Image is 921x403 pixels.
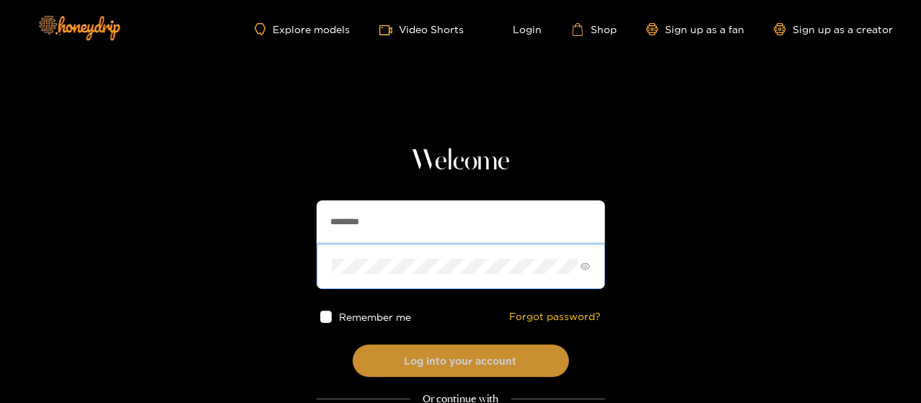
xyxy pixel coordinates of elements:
[571,23,617,36] a: Shop
[379,22,464,37] a: Video Shorts
[493,23,542,36] a: Login
[317,144,605,179] h1: Welcome
[646,23,745,35] a: Sign up as a fan
[339,311,411,322] span: Remember me
[510,311,601,323] a: Forgot password?
[581,262,590,271] span: eye
[353,345,569,377] button: Log into your account
[774,23,894,35] a: Sign up as a creator
[379,24,400,37] span: video-camera
[255,23,350,35] a: Explore models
